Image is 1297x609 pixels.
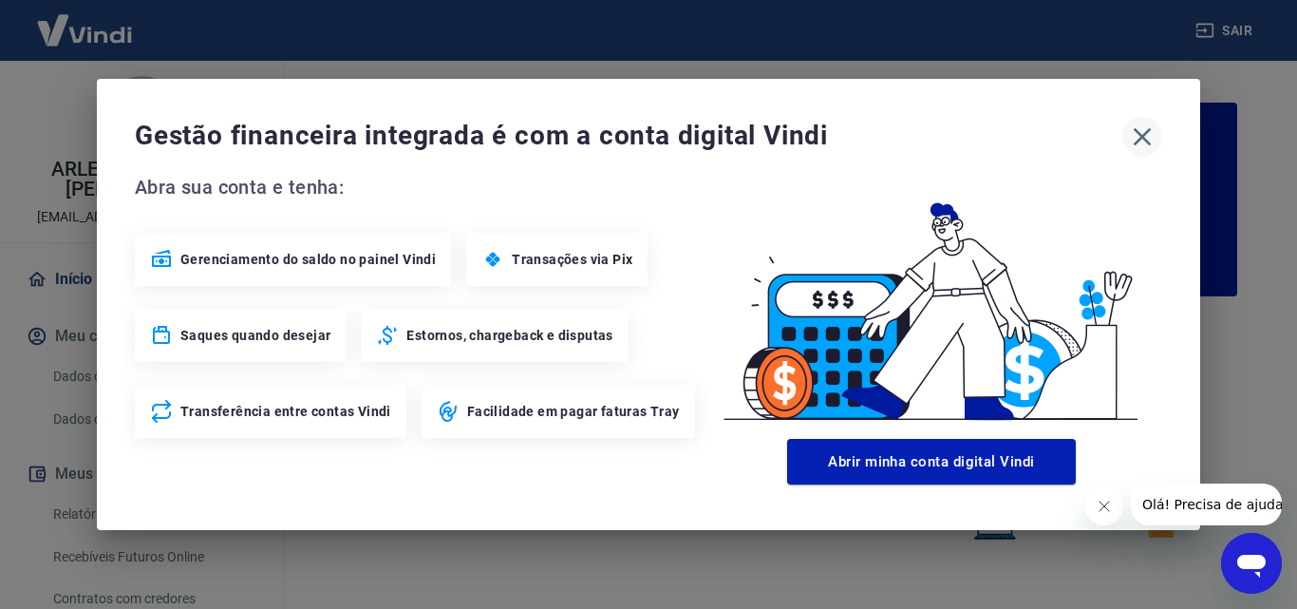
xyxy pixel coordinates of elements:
button: Abrir minha conta digital Vindi [787,439,1076,485]
iframe: Botão para abrir a janela de mensagens [1221,533,1282,594]
span: Saques quando desejar [180,326,330,345]
iframe: Mensagem da empresa [1131,484,1282,525]
img: Good Billing [701,172,1162,431]
span: Estornos, chargeback e disputas [406,326,612,345]
span: Olá! Precisa de ajuda? [11,13,160,29]
iframe: Fechar mensagem [1085,487,1123,525]
span: Gerenciamento do saldo no painel Vindi [180,250,436,269]
span: Abra sua conta e tenha: [135,172,701,202]
span: Gestão financeira integrada é com a conta digital Vindi [135,117,1122,155]
span: Transferência entre contas Vindi [180,402,391,421]
span: Facilidade em pagar faturas Tray [467,402,680,421]
span: Transações via Pix [512,250,632,269]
